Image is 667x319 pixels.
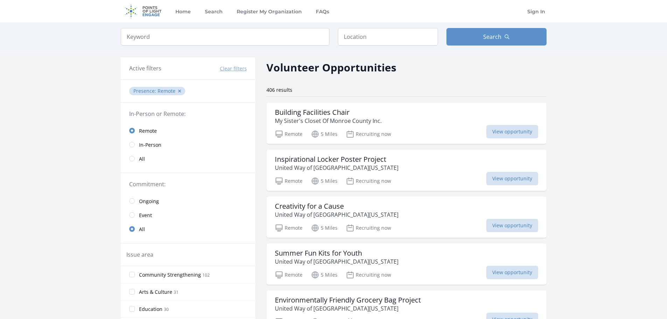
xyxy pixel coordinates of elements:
p: 5 Miles [311,177,338,185]
input: Community Strengthening 102 [129,272,135,277]
a: All [121,152,255,166]
span: In-Person [139,141,161,148]
input: Location [338,28,438,46]
a: In-Person [121,138,255,152]
span: 102 [202,272,210,278]
a: Event [121,208,255,222]
span: Ongoing [139,198,159,205]
p: Remote [275,271,303,279]
p: Recruiting now [346,271,391,279]
p: 5 Miles [311,130,338,138]
h3: Inspirational Locker Poster Project [275,155,398,164]
p: Recruiting now [346,130,391,138]
p: My Sister's Closet Of Monroe County Inc. [275,117,382,125]
span: All [139,155,145,162]
p: United Way of [GEOGRAPHIC_DATA][US_STATE] [275,257,398,266]
span: 406 results [266,86,292,93]
a: All [121,222,255,236]
span: 30 [164,306,169,312]
input: Keyword [121,28,329,46]
p: 5 Miles [311,224,338,232]
p: Recruiting now [346,177,391,185]
a: Inspirational Locker Poster Project United Way of [GEOGRAPHIC_DATA][US_STATE] Remote 5 Miles Recr... [266,150,547,191]
span: Arts & Culture [139,289,172,296]
h3: Summer Fun Kits for Youth [275,249,398,257]
p: United Way of [GEOGRAPHIC_DATA][US_STATE] [275,164,398,172]
span: View opportunity [486,172,538,185]
h3: Environmentally Friendly Grocery Bag Project [275,296,421,304]
legend: In-Person or Remote: [129,110,247,118]
p: Remote [275,224,303,232]
button: Search [446,28,547,46]
span: Event [139,212,152,219]
button: ✕ [178,88,182,95]
h3: Active filters [129,64,161,72]
input: Education 30 [129,306,135,312]
span: Search [483,33,501,41]
p: United Way of [GEOGRAPHIC_DATA][US_STATE] [275,304,421,313]
span: Education [139,306,162,313]
h3: Creativity for a Cause [275,202,398,210]
span: Community Strengthening [139,271,201,278]
span: Remote [158,88,175,94]
p: 5 Miles [311,271,338,279]
h3: Building Facilities Chair [275,108,382,117]
span: 31 [174,289,179,295]
p: Remote [275,130,303,138]
input: Arts & Culture 31 [129,289,135,294]
a: Summer Fun Kits for Youth United Way of [GEOGRAPHIC_DATA][US_STATE] Remote 5 Miles Recruiting now... [266,243,547,285]
span: Remote [139,127,157,134]
p: Remote [275,177,303,185]
h2: Volunteer Opportunities [266,60,396,75]
legend: Issue area [126,250,153,259]
a: Remote [121,124,255,138]
p: Recruiting now [346,224,391,232]
button: Clear filters [220,65,247,72]
p: United Way of [GEOGRAPHIC_DATA][US_STATE] [275,210,398,219]
a: Ongoing [121,194,255,208]
span: View opportunity [486,219,538,232]
span: View opportunity [486,266,538,279]
a: Building Facilities Chair My Sister's Closet Of Monroe County Inc. Remote 5 Miles Recruiting now ... [266,103,547,144]
legend: Commitment: [129,180,247,188]
span: All [139,226,145,233]
span: Presence : [133,88,158,94]
span: View opportunity [486,125,538,138]
a: Creativity for a Cause United Way of [GEOGRAPHIC_DATA][US_STATE] Remote 5 Miles Recruiting now Vi... [266,196,547,238]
